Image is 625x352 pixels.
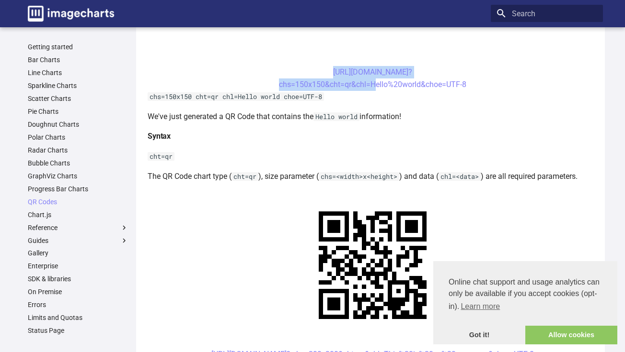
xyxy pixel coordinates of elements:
a: Limits and Quotas [28,313,128,322]
img: logo [28,6,114,22]
label: Reference [28,223,128,232]
a: Line Charts [28,68,128,77]
h4: Syntax [148,130,597,143]
div: cookieconsent [433,261,617,344]
a: Polar Charts [28,133,128,142]
a: On Premise [28,287,128,296]
a: Radar Charts [28,146,128,154]
a: Getting started [28,43,128,51]
a: Pie Charts [28,107,128,116]
a: Doughnut Charts [28,120,128,129]
a: Changelog [28,339,128,348]
a: Bubble Charts [28,159,128,167]
a: Sparkline Charts [28,81,128,90]
a: QR Codes [28,198,128,206]
span: Online chat support and usage analytics can only be available if you accept cookies (opt-in). [449,276,602,314]
code: chs=<width>x<height> [319,172,399,181]
input: Search [491,5,603,22]
a: [URL][DOMAIN_NAME]?chs=150x150&cht=qr&chl=Hello%20world&choe=UTF-8 [279,67,466,89]
code: chl=<data> [439,172,481,181]
a: Enterprise [28,262,128,270]
p: We've just generated a QR Code that contains the information! [148,110,597,123]
a: Bar Charts [28,55,128,64]
a: GraphViz Charts [28,172,128,180]
a: Image-Charts documentation [24,2,118,25]
a: Progress Bar Charts [28,185,128,193]
a: dismiss cookie message [433,326,525,345]
code: cht=qr [148,152,174,161]
a: SDK & libraries [28,275,128,283]
code: cht=qr [231,172,258,181]
img: chart [297,190,448,341]
label: Guides [28,236,128,245]
a: allow cookies [525,326,617,345]
p: The QR Code chart type ( ), size parameter ( ) and data ( ) are all required parameters. [148,170,597,183]
a: Status Page [28,326,128,335]
a: Gallery [28,249,128,257]
code: Hello world [313,112,359,121]
a: learn more about cookies [459,299,501,314]
a: Errors [28,300,128,309]
a: Scatter Charts [28,94,128,103]
a: Chart.js [28,210,128,219]
code: chs=150x150 cht=qr chl=Hello world choe=UTF-8 [148,92,324,101]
